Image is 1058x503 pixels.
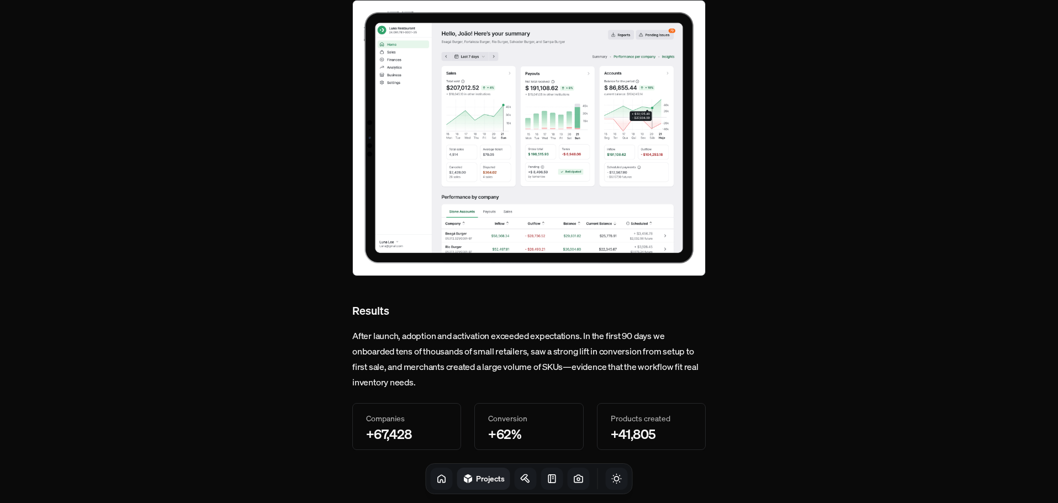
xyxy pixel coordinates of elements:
[366,412,447,424] div: Companies
[488,412,569,424] div: Conversion
[352,328,706,390] p: After launch, adoption and activation exceeded expectations. In the first 90 days we onboarded te...
[352,303,706,319] h2: Results
[457,468,510,490] a: Projects
[606,468,628,490] button: Toggle Theme
[488,427,569,441] div: +62%
[611,412,692,424] div: Products created
[476,473,505,484] h1: Projects
[611,427,692,441] div: +41,805
[366,427,447,441] div: +67,428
